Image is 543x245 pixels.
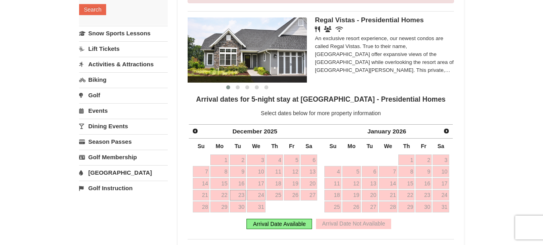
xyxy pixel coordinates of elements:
[342,201,361,212] a: 26
[437,143,444,149] span: Saturday
[415,190,432,201] a: 23
[324,166,341,177] a: 4
[264,128,277,135] span: 2025
[193,166,210,177] a: 7
[216,143,224,149] span: Monday
[324,26,332,32] i: Banquet Facilities
[79,181,168,195] a: Golf Instruction
[432,154,449,166] a: 3
[301,190,317,201] a: 27
[247,166,266,177] a: 10
[306,143,312,149] span: Saturday
[210,201,229,212] a: 29
[247,201,266,212] a: 31
[324,190,341,201] a: 18
[398,190,415,201] a: 22
[193,201,210,212] a: 28
[443,128,450,134] span: Next
[252,143,260,149] span: Wednesday
[247,190,266,201] a: 24
[230,154,246,166] a: 2
[362,178,378,189] a: 13
[246,219,312,229] div: Arrival Date Available
[79,72,168,87] a: Biking
[421,143,427,149] span: Friday
[210,154,229,166] a: 1
[192,128,198,134] span: Prev
[432,201,449,212] a: 31
[347,143,355,149] span: Monday
[210,178,229,189] a: 15
[342,190,361,201] a: 19
[362,201,378,212] a: 27
[79,57,168,71] a: Activities & Attractions
[315,26,320,32] i: Restaurant
[79,88,168,102] a: Golf
[379,166,398,177] a: 7
[367,143,373,149] span: Tuesday
[210,166,229,177] a: 8
[79,165,168,180] a: [GEOGRAPHIC_DATA]
[330,143,337,149] span: Sunday
[362,166,378,177] a: 6
[441,125,452,137] a: Next
[271,143,278,149] span: Thursday
[266,166,283,177] a: 11
[230,178,246,189] a: 16
[79,103,168,118] a: Events
[79,26,168,41] a: Snow Sports Lessons
[230,166,246,177] a: 9
[379,178,398,189] a: 14
[324,178,341,189] a: 11
[362,190,378,201] a: 20
[284,190,300,201] a: 26
[301,166,317,177] a: 13
[301,154,317,166] a: 6
[79,4,106,15] button: Search
[432,166,449,177] a: 10
[315,35,454,74] div: An exclusive resort experience, our newest condos are called Regal Vistas. True to their name, [G...
[247,154,266,166] a: 3
[432,190,449,201] a: 24
[335,26,343,32] i: Wireless Internet (free)
[235,143,241,149] span: Tuesday
[284,178,300,189] a: 19
[266,178,283,189] a: 18
[393,128,406,135] span: 2026
[342,178,361,189] a: 12
[79,41,168,56] a: Lift Tickets
[193,178,210,189] a: 14
[193,190,210,201] a: 21
[301,178,317,189] a: 20
[432,178,449,189] a: 17
[367,128,391,135] span: January
[398,178,415,189] a: 15
[284,166,300,177] a: 12
[398,201,415,212] a: 29
[284,154,300,166] a: 5
[315,16,424,24] span: Regal Vistas - Presidential Homes
[190,125,201,137] a: Prev
[210,190,229,201] a: 22
[379,201,398,212] a: 28
[230,190,246,201] a: 23
[198,143,205,149] span: Sunday
[79,119,168,133] a: Dining Events
[188,95,454,103] h4: Arrival dates for 5-night stay at [GEOGRAPHIC_DATA] - Presidential Homes
[415,166,432,177] a: 9
[403,143,410,149] span: Thursday
[398,154,415,166] a: 1
[247,178,266,189] a: 17
[398,166,415,177] a: 8
[233,128,262,135] span: December
[79,150,168,164] a: Golf Membership
[266,190,283,201] a: 25
[415,201,432,212] a: 30
[324,201,341,212] a: 25
[342,166,361,177] a: 5
[316,219,391,229] div: Arrival Date Not Available
[415,178,432,189] a: 16
[384,143,392,149] span: Wednesday
[379,190,398,201] a: 21
[261,110,381,116] span: Select dates below for more property information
